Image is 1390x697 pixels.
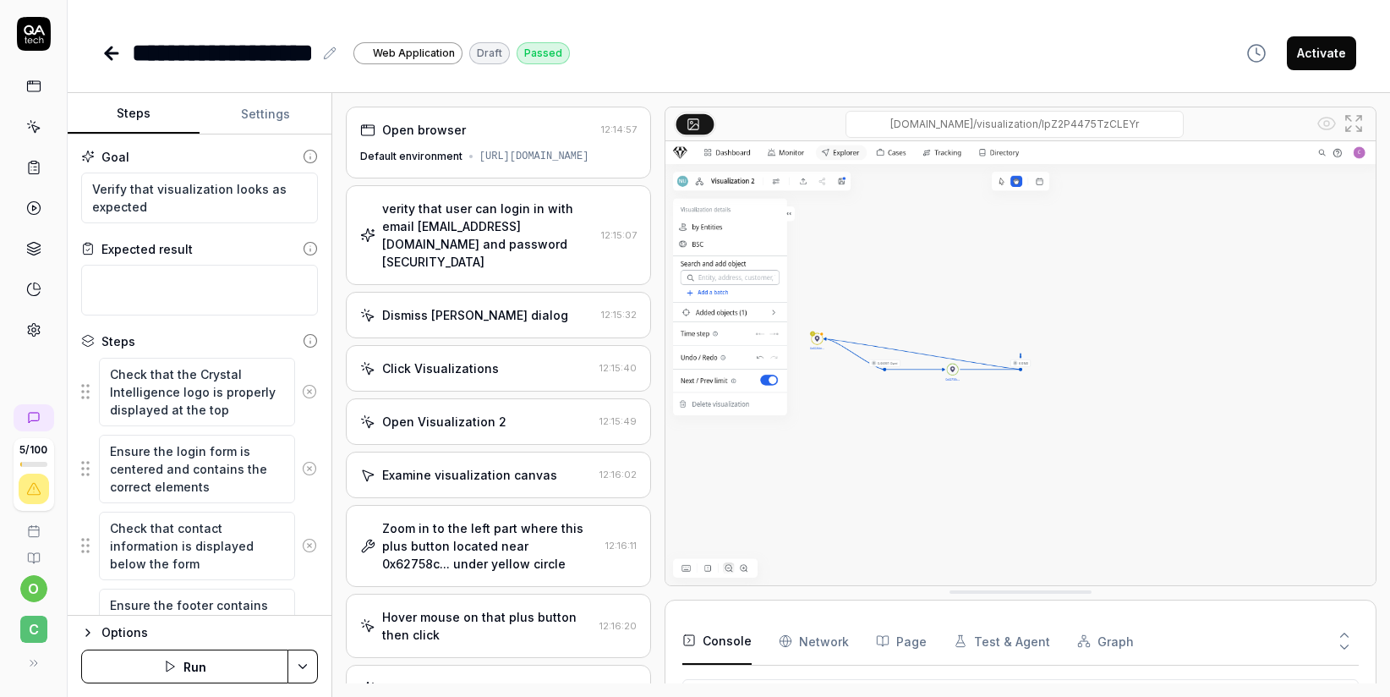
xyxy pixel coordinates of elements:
[382,608,593,644] div: Hover mouse on that plus button then click
[382,121,466,139] div: Open browser
[382,466,557,484] div: Examine visualization canvas
[601,309,637,321] time: 12:15:32
[81,434,318,504] div: Suggestions
[1287,36,1356,70] button: Activate
[101,240,193,258] div: Expected result
[1236,36,1277,70] button: View version history
[779,617,849,665] button: Network
[876,617,927,665] button: Page
[295,529,323,563] button: Remove step
[603,682,637,694] time: 12:16:31
[665,141,1376,585] img: Screenshot
[469,42,510,64] div: Draft
[605,540,637,552] time: 12:16:11
[81,511,318,581] div: Suggestions
[1077,617,1134,665] button: Graph
[353,41,462,64] a: Web Application
[382,306,568,324] div: Dismiss [PERSON_NAME] dialog
[479,149,589,164] div: [URL][DOMAIN_NAME]
[599,620,637,632] time: 12:16:20
[601,123,637,135] time: 12:14:57
[682,617,752,665] button: Console
[7,538,60,565] a: Documentation
[7,602,60,646] button: C
[101,332,135,350] div: Steps
[599,415,637,427] time: 12:15:49
[14,404,54,431] a: New conversation
[101,623,318,643] div: Options
[295,606,323,639] button: Remove step
[20,575,47,602] button: o
[373,46,455,61] span: Web Application
[360,149,462,164] div: Default environment
[954,617,1050,665] button: Test & Agent
[101,148,129,166] div: Goal
[295,452,323,486] button: Remove step
[19,445,47,455] span: 5 / 100
[295,375,323,409] button: Remove step
[68,94,200,134] button: Steps
[81,588,318,658] div: Suggestions
[382,359,499,377] div: Click Visualizations
[382,413,506,431] div: Open Visualization 2
[81,623,318,643] button: Options
[382,200,594,271] div: verity that user can login in with email [EMAIL_ADDRESS][DOMAIN_NAME] and password [SECURITY_DATA]
[81,650,288,683] button: Run
[200,94,331,134] button: Settings
[601,229,637,241] time: 12:15:07
[1340,110,1367,137] button: Open in full screen
[20,616,47,643] span: C
[382,679,570,697] div: Click highlight-QA.TjMY 2 times
[7,511,60,538] a: Book a call with us
[517,42,570,64] div: Passed
[599,362,637,374] time: 12:15:40
[382,519,599,573] div: Zoom in to the left part where this plus button located near 0x62758c... under yellow circle
[1313,110,1340,137] button: Show all interative elements
[81,357,318,427] div: Suggestions
[599,469,637,480] time: 12:16:02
